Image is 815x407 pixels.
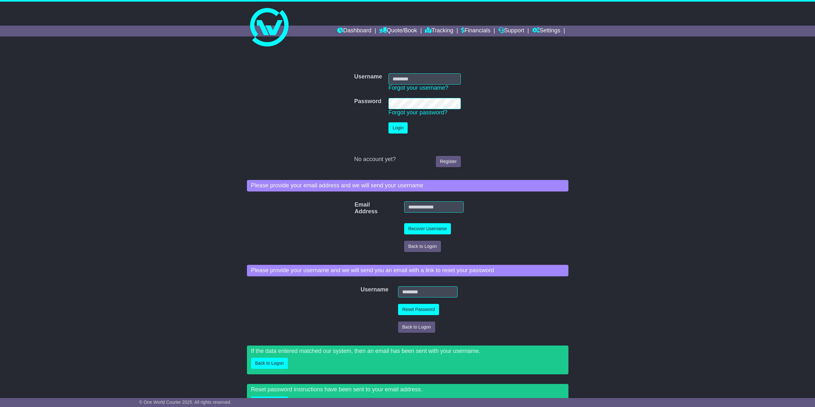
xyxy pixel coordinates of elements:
button: Back to Logon [251,358,288,369]
span: © One World Courier 2025. All rights reserved. [139,400,232,405]
a: Quote/Book [379,26,417,37]
label: Email Address [351,201,363,215]
button: Login [388,122,408,134]
a: Forgot your password? [388,109,447,116]
a: Register [436,156,461,167]
a: Financials [461,26,490,37]
p: Reset password instructions have been sent to your email address. [251,386,564,393]
div: Please provide your email address and we will send your username [247,180,568,191]
label: Password [354,98,381,105]
button: Back to Logon [404,241,441,252]
p: If the data entered matched our system, then an email has been sent with your username. [251,348,564,355]
button: Reset Password [398,304,439,315]
a: Forgot your username? [388,85,448,91]
label: Username [357,286,366,293]
button: Recover Username [404,223,451,234]
a: Settings [532,26,560,37]
div: No account yet? [354,156,461,163]
button: Back to Logon [398,322,435,333]
a: Tracking [425,26,453,37]
label: Username [354,73,382,80]
a: Dashboard [337,26,371,37]
a: Support [498,26,524,37]
div: Please provide your username and we will send you an email with a link to reset your password [247,265,568,276]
